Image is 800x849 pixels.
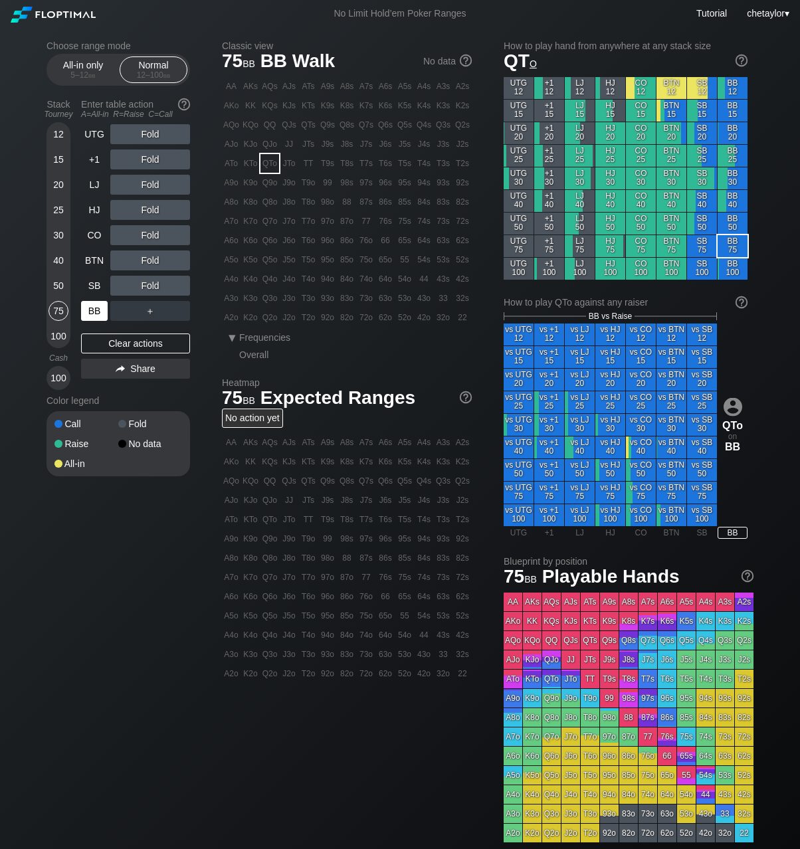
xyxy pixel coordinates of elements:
[376,212,395,231] div: 76s
[718,190,748,212] div: BB 40
[280,270,298,288] div: J4o
[595,258,625,280] div: HJ 100
[299,212,318,231] div: T7o
[222,212,241,231] div: A7o
[718,213,748,235] div: BB 50
[55,70,111,80] div: 5 – 12
[299,96,318,115] div: KTs
[338,193,356,211] div: 88
[565,122,595,144] div: LJ 20
[565,167,595,189] div: LJ 30
[241,250,260,269] div: K5o
[299,193,318,211] div: T8o
[434,96,452,115] div: K3s
[504,77,534,99] div: UTG 12
[357,154,375,173] div: T7s
[241,96,260,115] div: KK
[81,110,190,119] div: A=All-in R=Raise C=Call
[49,368,68,388] div: 100
[626,235,656,257] div: CO 75
[395,270,414,288] div: 54o
[258,51,338,73] span: BB Walk
[126,70,181,80] div: 12 – 100
[163,70,171,80] span: bb
[260,77,279,96] div: AQs
[595,122,625,144] div: HJ 20
[318,77,337,96] div: A9s
[626,77,656,99] div: CO 12
[718,122,748,144] div: BB 20
[434,77,452,96] div: A3s
[415,193,433,211] div: 84s
[241,231,260,250] div: K6o
[222,116,241,134] div: AQo
[222,154,241,173] div: ATo
[338,116,356,134] div: Q8s
[458,53,473,68] img: help.32db89a4.svg
[744,6,791,21] div: ▾
[724,397,742,416] img: icon-avatar.b40e07d9.svg
[626,122,656,144] div: CO 20
[318,173,337,192] div: 99
[718,77,748,99] div: BB 12
[687,100,717,122] div: SB 15
[415,250,433,269] div: 54s
[434,135,452,153] div: J3s
[357,96,375,115] div: K7s
[81,225,108,245] div: CO
[280,250,298,269] div: J5o
[299,231,318,250] div: T6o
[318,212,337,231] div: 97o
[395,289,414,308] div: 53o
[110,225,190,245] div: Fold
[49,124,68,144] div: 12
[434,173,452,192] div: 93s
[415,173,433,192] div: 94s
[338,250,356,269] div: 85o
[118,439,182,448] div: No data
[299,250,318,269] div: T5o
[534,167,564,189] div: +1 30
[565,77,595,99] div: LJ 12
[395,231,414,250] div: 65s
[81,200,108,220] div: HJ
[280,289,298,308] div: J3o
[338,231,356,250] div: 86o
[626,190,656,212] div: CO 40
[415,270,433,288] div: 44
[318,250,337,269] div: 95o
[280,231,298,250] div: J6o
[338,173,356,192] div: 98s
[88,70,96,80] span: bb
[222,193,241,211] div: A8o
[357,173,375,192] div: 97s
[260,270,279,288] div: Q4o
[357,250,375,269] div: 75o
[338,154,356,173] div: T8s
[318,135,337,153] div: J9s
[415,116,433,134] div: Q4s
[718,167,748,189] div: BB 30
[453,116,472,134] div: Q2s
[260,308,279,327] div: Q2o
[453,250,472,269] div: 52s
[338,289,356,308] div: 83o
[395,77,414,96] div: A5s
[280,154,298,173] div: JTo
[318,289,337,308] div: 93o
[49,250,68,270] div: 40
[47,41,190,51] h2: Choose range mode
[260,212,279,231] div: Q7o
[626,213,656,235] div: CO 50
[357,77,375,96] div: A7s
[118,419,182,428] div: Fold
[565,213,595,235] div: LJ 50
[415,77,433,96] div: A4s
[49,301,68,321] div: 75
[718,145,748,167] div: BB 25
[415,154,433,173] div: T4s
[504,122,534,144] div: UTG 20
[81,124,108,144] div: UTG
[530,55,537,70] span: o
[656,100,686,122] div: BTN 15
